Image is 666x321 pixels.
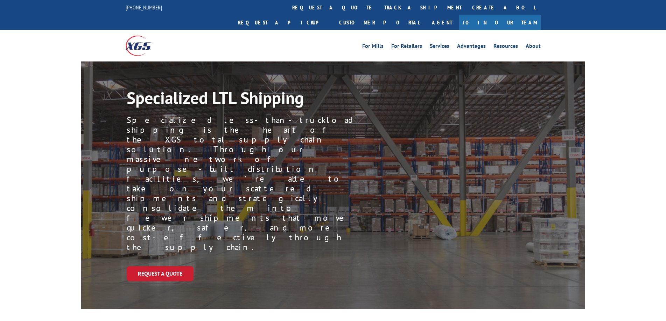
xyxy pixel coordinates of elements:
a: About [526,43,541,51]
a: Services [430,43,449,51]
a: Request a Quote [127,266,194,281]
a: For Mills [362,43,384,51]
a: Request a pickup [233,15,334,30]
h1: Specialized LTL Shipping [127,89,340,110]
a: Agent [425,15,459,30]
p: Specialized less-than-truckload shipping is the heart of the XGS total supply chain solution. Thr... [127,115,358,252]
a: Advantages [457,43,486,51]
a: Customer Portal [334,15,425,30]
a: [PHONE_NUMBER] [126,4,162,11]
a: For Retailers [391,43,422,51]
a: Join Our Team [459,15,541,30]
a: Resources [493,43,518,51]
